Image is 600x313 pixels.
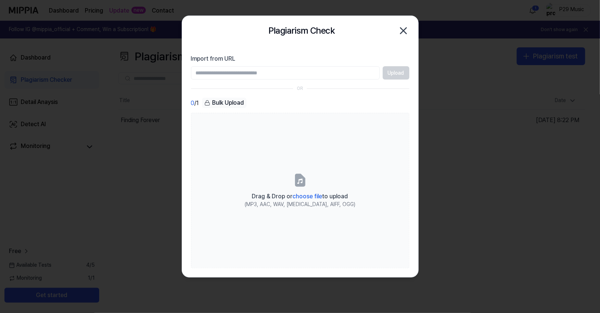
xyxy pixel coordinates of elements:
h2: Plagiarism Check [268,24,335,38]
span: 0 [191,99,195,108]
span: Drag & Drop or to upload [252,193,348,200]
div: / 1 [191,98,199,108]
div: OR [297,85,303,92]
div: (MP3, AAC, WAV, [MEDICAL_DATA], AIFF, OGG) [245,201,355,208]
span: choose file [293,193,322,200]
button: Bulk Upload [202,98,247,108]
label: Import from URL [191,54,409,63]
